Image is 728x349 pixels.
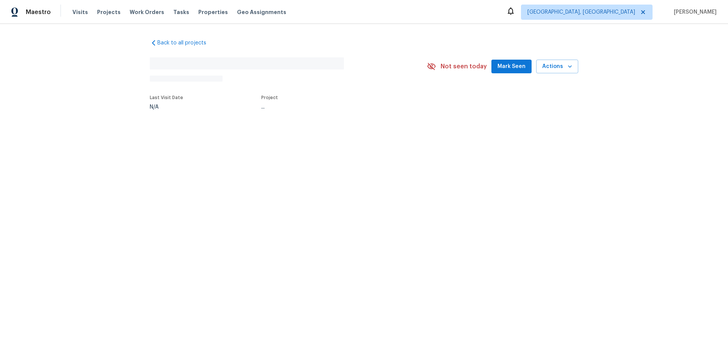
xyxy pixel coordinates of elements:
div: N/A [150,104,183,110]
span: Properties [198,8,228,16]
a: Back to all projects [150,39,223,47]
span: Mark Seen [497,62,526,71]
span: [PERSON_NAME] [671,8,717,16]
span: Project [261,95,278,100]
span: Geo Assignments [237,8,286,16]
span: Not seen today [441,63,487,70]
span: Maestro [26,8,51,16]
span: Projects [97,8,121,16]
span: Tasks [173,9,189,15]
span: Actions [542,62,572,71]
span: Work Orders [130,8,164,16]
button: Mark Seen [491,60,532,74]
span: Last Visit Date [150,95,183,100]
span: Visits [72,8,88,16]
span: [GEOGRAPHIC_DATA], [GEOGRAPHIC_DATA] [527,8,635,16]
button: Actions [536,60,578,74]
div: ... [261,104,407,110]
